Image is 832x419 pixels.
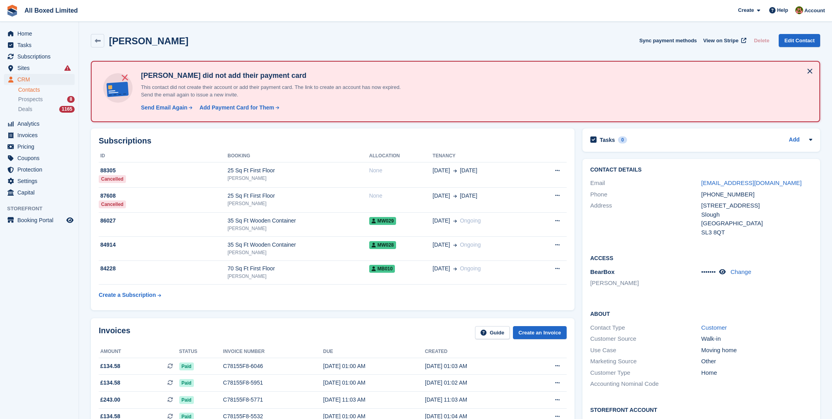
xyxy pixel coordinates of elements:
a: menu [4,164,75,175]
div: Add Payment Card for Them [199,104,274,112]
div: 35 Sq Ft Wooden Container [227,217,369,225]
a: menu [4,118,75,129]
span: Analytics [17,118,65,129]
div: [DATE] 01:03 AM [425,362,527,370]
div: 87608 [99,192,227,200]
a: menu [4,215,75,226]
span: £243.00 [100,396,120,404]
a: menu [4,28,75,39]
div: [PERSON_NAME] [227,225,369,232]
span: View on Stripe [703,37,738,45]
a: menu [4,51,75,62]
span: Create [738,6,754,14]
span: Paid [179,396,194,404]
span: Protection [17,164,65,175]
a: Contacts [18,86,75,94]
span: MW029 [369,217,396,225]
div: 8 [67,96,75,103]
span: [DATE] [433,264,450,273]
div: Cancelled [99,200,126,208]
a: Preview store [65,215,75,225]
a: menu [4,74,75,85]
span: Prospects [18,96,43,103]
th: ID [99,150,227,162]
div: [DATE] 11:03 AM [425,396,527,404]
a: menu [4,62,75,74]
th: Tenancy [433,150,532,162]
div: 0 [618,136,627,143]
div: Phone [590,190,701,199]
h2: Subscriptions [99,136,567,145]
th: Booking [227,150,369,162]
a: All Boxed Limited [21,4,81,17]
a: menu [4,130,75,141]
div: Marketing Source [590,357,701,366]
span: Paid [179,379,194,387]
div: [PHONE_NUMBER] [701,190,812,199]
a: Prospects 8 [18,95,75,104]
div: SL3 8QT [701,228,812,237]
div: Cancelled [99,175,126,183]
a: Change [731,268,751,275]
a: Add Payment Card for Them [196,104,280,112]
div: 84228 [99,264,227,273]
div: Walk-in [701,334,812,344]
div: 25 Sq Ft First Floor [227,192,369,200]
div: [DATE] 01:00 AM [323,379,425,387]
span: [DATE] [460,166,477,175]
a: Customer [701,324,727,331]
div: [PERSON_NAME] [227,175,369,182]
div: Customer Source [590,334,701,344]
div: [DATE] 01:02 AM [425,379,527,387]
div: 86027 [99,217,227,225]
a: menu [4,141,75,152]
button: Sync payment methods [639,34,697,47]
button: Delete [751,34,772,47]
div: Email [590,179,701,188]
span: BearBox [590,268,615,275]
span: Subscriptions [17,51,65,62]
a: View on Stripe [700,34,748,47]
div: 70 Sq Ft First Floor [227,264,369,273]
a: Add [789,136,800,145]
span: Account [804,7,825,15]
img: no-card-linked-e7822e413c904bf8b177c4d89f31251c4716f9871600ec3ca5bfc59e148c83f4.svg [101,71,135,105]
a: Create an Invoice [513,326,567,339]
div: Slough [701,210,812,219]
div: Accounting Nominal Code [590,379,701,389]
div: [DATE] 01:00 AM [323,362,425,370]
th: Due [323,345,425,358]
div: [DATE] 11:03 AM [323,396,425,404]
span: [DATE] [433,241,450,249]
th: Allocation [369,150,433,162]
span: Ongoing [460,242,481,248]
a: Edit Contact [779,34,820,47]
span: Coupons [17,153,65,164]
img: Sharon Hawkins [795,6,803,14]
span: [DATE] [460,192,477,200]
span: £134.58 [100,362,120,370]
a: [EMAIL_ADDRESS][DOMAIN_NAME] [701,179,802,186]
span: Invoices [17,130,65,141]
h4: [PERSON_NAME] did not add their payment card [138,71,414,80]
img: stora-icon-8386f47178a22dfd0bd8f6a31ec36ba5ce8667c1dd55bd0f319d3a0aa187defe.svg [6,5,18,17]
div: [PERSON_NAME] [227,273,369,280]
th: Status [179,345,223,358]
div: Create a Subscription [99,291,156,299]
a: Deals 1165 [18,105,75,113]
div: None [369,192,433,200]
span: MW028 [369,241,396,249]
span: Capital [17,187,65,198]
span: Sites [17,62,65,74]
a: menu [4,176,75,187]
div: None [369,166,433,175]
h2: [PERSON_NAME] [109,36,188,46]
div: 35 Sq Ft Wooden Container [227,241,369,249]
div: Moving home [701,346,812,355]
div: Customer Type [590,368,701,377]
div: Other [701,357,812,366]
div: 1165 [59,106,75,113]
span: Pricing [17,141,65,152]
span: Home [17,28,65,39]
div: 25 Sq Ft First Floor [227,166,369,175]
